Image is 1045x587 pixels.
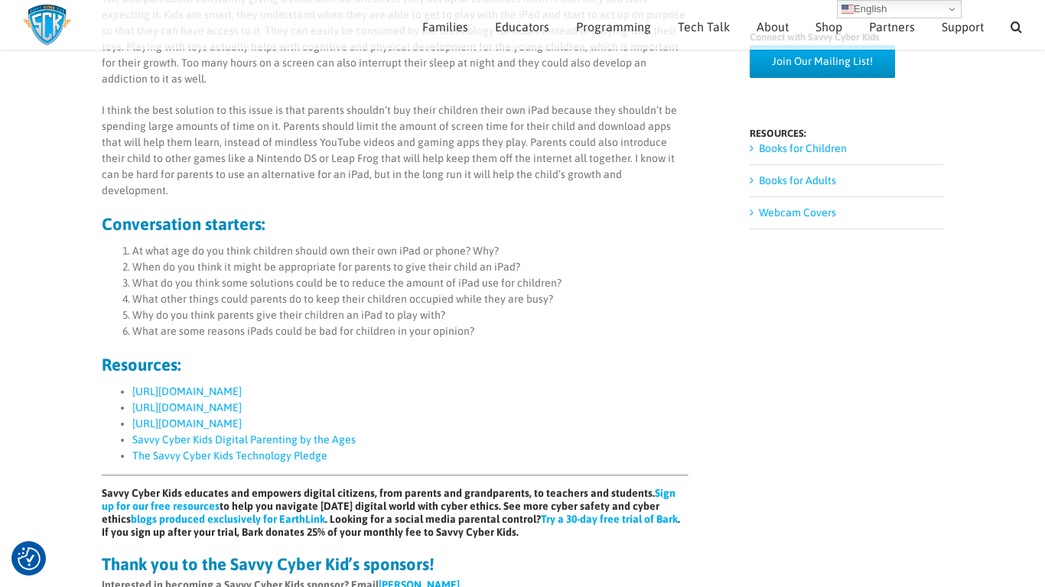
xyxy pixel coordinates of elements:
a: [URL][DOMAIN_NAME] [132,385,242,397]
span: Partners [869,21,915,33]
li: What do you think some solutions could be to reduce the amount of iPad use for children? [132,275,689,291]
a: Sign up for our free resources [102,487,676,512]
li: Why do you think parents give their children an iPad to play with? [132,307,689,323]
img: en [842,3,854,15]
img: Savvy Cyber Kids Logo [23,4,71,46]
strong: Thank you to the Savvy Cyber Kid’s sponsors! [102,554,434,574]
li: What are some reasons iPads could be bad for children in your opinion? [132,323,689,339]
strong: Conversation starters: [102,214,265,234]
a: [URL][DOMAIN_NAME] [132,417,242,430]
h6: Savvy Cyber Kids educates and empowers digital citizens, from parents and grandparents, to teache... [102,487,689,539]
li: What other things could parents do to keep their children occupied while they are busy? [132,291,689,307]
a: Try a 30-day free trial of Bark [541,513,678,525]
span: Join Our Mailing List! [772,55,873,68]
a: Savvy Cyber Kids Digital Parenting by the Ages [132,433,356,446]
a: Books for Children [759,142,847,154]
li: When do you think it might be appropriate for parents to give their child an iPad? [132,259,689,275]
p: I think the best solution to this issue is that parents shouldn’t buy their children their own iP... [102,102,689,199]
h4: RESOURCES: [750,128,943,138]
a: Webcam Covers [759,206,836,219]
a: Join Our Mailing List! [750,45,895,78]
span: Families [422,21,468,33]
li: At what age do you think children should own their own iPad or phone? Why? [132,243,689,259]
span: Tech Talk [678,21,730,33]
span: Programming [576,21,651,33]
strong: Resources: [102,355,181,375]
a: [URL][DOMAIN_NAME] [132,401,242,413]
a: The Savvy Cyber Kids Technology Pledge [132,449,327,462]
span: Educators [495,21,549,33]
a: blogs produced exclusively for EarthLink [131,513,325,525]
span: About [757,21,789,33]
a: Books for Adults [759,174,836,186]
span: Shop [815,21,842,33]
span: Support [942,21,984,33]
button: Consent Preferences [18,547,41,570]
img: Revisit consent button [18,547,41,570]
